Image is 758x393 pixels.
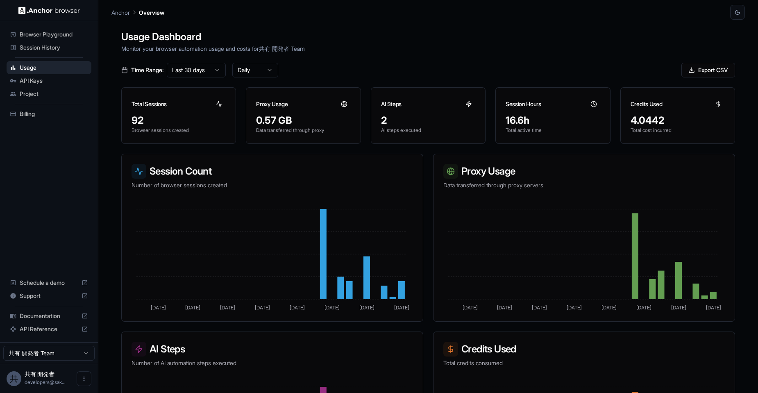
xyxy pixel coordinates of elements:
tspan: [DATE] [185,304,200,311]
div: Support [7,289,91,302]
tspan: [DATE] [151,304,166,311]
tspan: [DATE] [394,304,409,311]
h3: Session Hours [506,100,541,108]
tspan: [DATE] [359,304,374,311]
button: Open menu [77,371,91,386]
tspan: [DATE] [636,304,651,311]
div: Billing [7,107,91,120]
span: Billing [20,110,88,118]
h3: AI Steps [132,342,413,357]
tspan: [DATE] [567,304,582,311]
h3: Proxy Usage [256,100,288,108]
tspan: [DATE] [325,304,340,311]
h3: Credits Used [631,100,663,108]
p: Browser sessions created [132,127,226,134]
span: Session History [20,43,88,52]
div: API Keys [7,74,91,87]
h3: Total Sessions [132,100,167,108]
p: Total cost incurred [631,127,725,134]
div: 2 [381,114,475,127]
p: Overview [139,8,164,17]
tspan: [DATE] [255,304,270,311]
div: Documentation [7,309,91,323]
span: Support [20,292,78,300]
button: Export CSV [681,63,735,77]
h3: Credits Used [443,342,725,357]
p: AI steps executed [381,127,475,134]
img: Anchor Logo [18,7,80,14]
span: 共有 開発者 [25,370,54,377]
span: Usage [20,64,88,72]
p: Monitor your browser automation usage and costs for 共有 開発者 Team [121,44,735,53]
span: Time Range: [131,66,163,74]
p: Total credits consumed [443,359,725,367]
tspan: [DATE] [706,304,721,311]
p: Data transferred through proxy servers [443,181,725,189]
p: Number of AI automation steps executed [132,359,413,367]
tspan: [DATE] [220,304,235,311]
div: 4.0442 [631,114,725,127]
tspan: [DATE] [671,304,686,311]
span: Project [20,90,88,98]
tspan: [DATE] [497,304,512,311]
div: 0.57 GB [256,114,350,127]
div: Project [7,87,91,100]
p: Total active time [506,127,600,134]
div: Schedule a demo [7,276,91,289]
p: Data transferred through proxy [256,127,350,134]
div: 共 [7,371,21,386]
h3: Session Count [132,164,413,179]
p: Number of browser sessions created [132,181,413,189]
div: API Reference [7,323,91,336]
div: Session History [7,41,91,54]
span: API Reference [20,325,78,333]
span: Browser Playground [20,30,88,39]
tspan: [DATE] [601,304,617,311]
nav: breadcrumb [111,8,164,17]
div: 16.6h [506,114,600,127]
div: Browser Playground [7,28,91,41]
p: Anchor [111,8,130,17]
h3: AI Steps [381,100,402,108]
span: developers@sakurakids-sc.jp [25,379,66,385]
tspan: [DATE] [290,304,305,311]
h1: Usage Dashboard [121,30,735,44]
tspan: [DATE] [532,304,547,311]
span: API Keys [20,77,88,85]
tspan: [DATE] [463,304,478,311]
div: Usage [7,61,91,74]
span: Documentation [20,312,78,320]
div: 92 [132,114,226,127]
h3: Proxy Usage [443,164,725,179]
span: Schedule a demo [20,279,78,287]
